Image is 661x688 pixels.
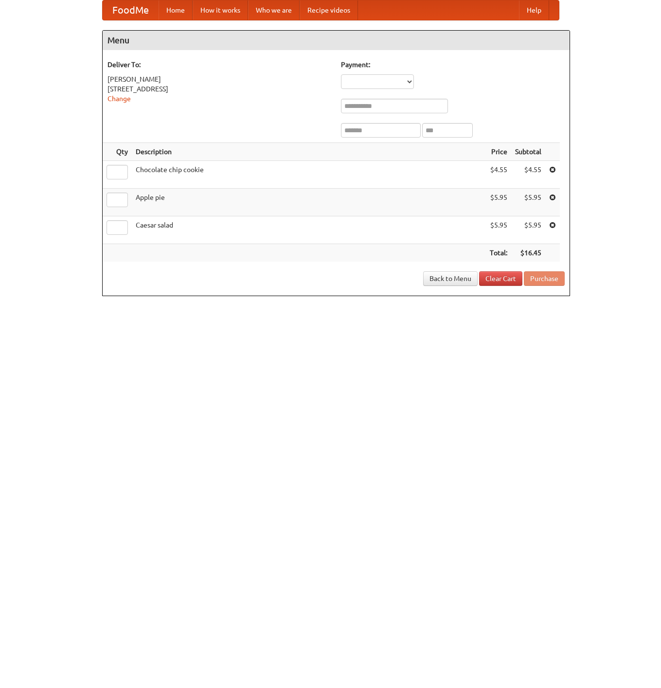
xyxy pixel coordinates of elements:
[511,143,545,161] th: Subtotal
[519,0,549,20] a: Help
[479,271,522,286] a: Clear Cart
[103,31,570,50] h4: Menu
[486,189,511,216] td: $5.95
[103,0,159,20] a: FoodMe
[107,84,331,94] div: [STREET_ADDRESS]
[511,189,545,216] td: $5.95
[511,244,545,262] th: $16.45
[486,143,511,161] th: Price
[132,161,486,189] td: Chocolate chip cookie
[248,0,300,20] a: Who we are
[341,60,565,70] h5: Payment:
[511,216,545,244] td: $5.95
[486,216,511,244] td: $5.95
[524,271,565,286] button: Purchase
[107,95,131,103] a: Change
[300,0,358,20] a: Recipe videos
[107,60,331,70] h5: Deliver To:
[107,74,331,84] div: [PERSON_NAME]
[423,271,478,286] a: Back to Menu
[103,143,132,161] th: Qty
[132,189,486,216] td: Apple pie
[486,244,511,262] th: Total:
[132,216,486,244] td: Caesar salad
[486,161,511,189] td: $4.55
[193,0,248,20] a: How it works
[132,143,486,161] th: Description
[159,0,193,20] a: Home
[511,161,545,189] td: $4.55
